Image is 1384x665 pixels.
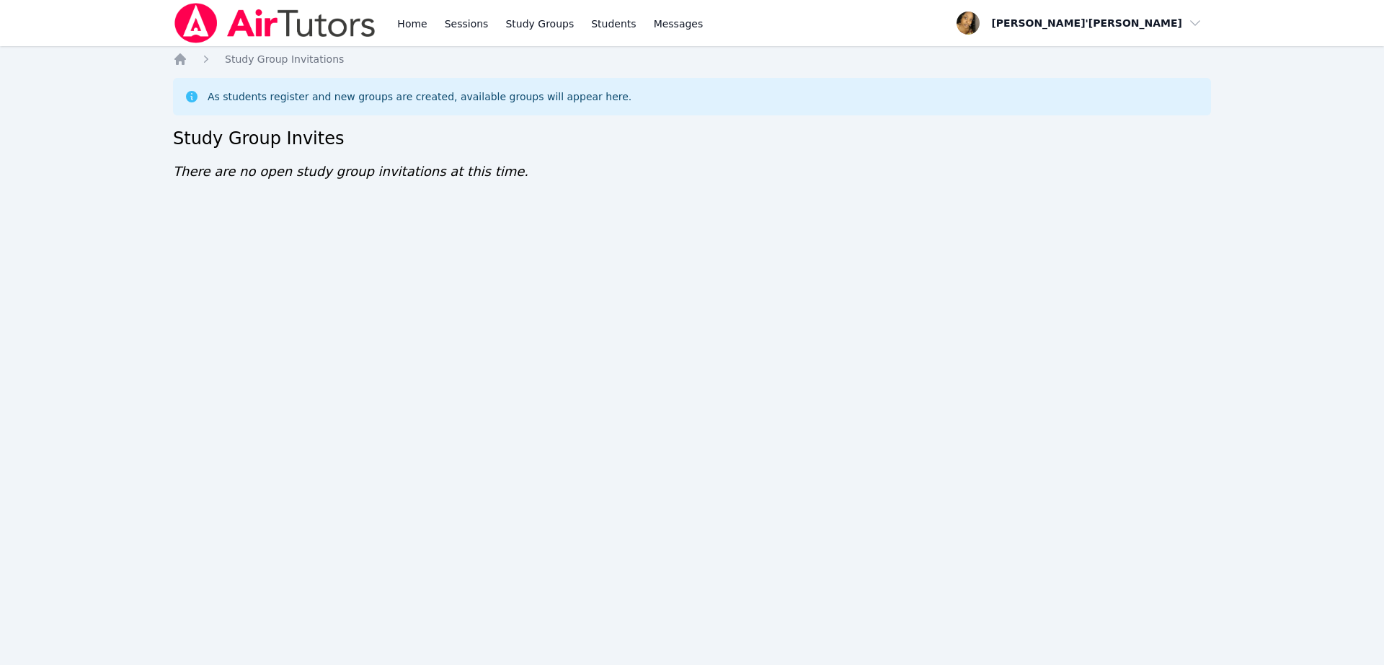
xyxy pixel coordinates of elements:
[208,89,631,104] div: As students register and new groups are created, available groups will appear here.
[173,52,1211,66] nav: Breadcrumb
[173,3,377,43] img: Air Tutors
[225,53,344,65] span: Study Group Invitations
[173,164,528,179] span: There are no open study group invitations at this time.
[654,17,704,31] span: Messages
[173,127,1211,150] h2: Study Group Invites
[225,52,344,66] a: Study Group Invitations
